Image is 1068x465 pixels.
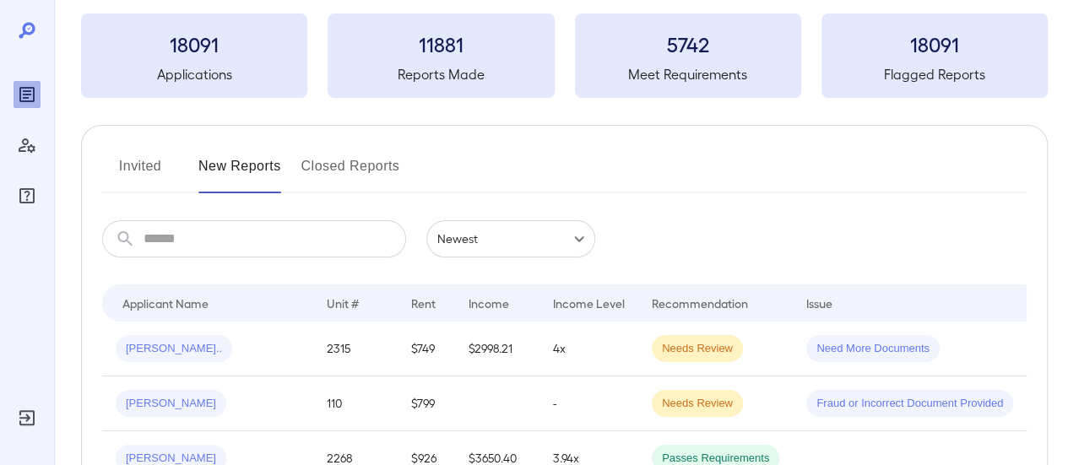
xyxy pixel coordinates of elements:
[575,30,801,57] h3: 5742
[821,64,1048,84] h5: Flagged Reports
[398,376,455,431] td: $799
[14,81,41,108] div: Reports
[102,153,178,193] button: Invited
[313,376,398,431] td: 110
[806,341,940,357] span: Need More Documents
[652,396,743,412] span: Needs Review
[81,30,307,57] h3: 18091
[81,64,307,84] h5: Applications
[116,341,232,357] span: [PERSON_NAME]..
[539,376,638,431] td: -
[411,293,438,313] div: Rent
[328,30,554,57] h3: 11881
[198,153,281,193] button: New Reports
[327,293,359,313] div: Unit #
[14,182,41,209] div: FAQ
[398,322,455,376] td: $749
[116,396,226,412] span: [PERSON_NAME]
[821,30,1048,57] h3: 18091
[553,293,625,313] div: Income Level
[301,153,400,193] button: Closed Reports
[122,293,209,313] div: Applicant Name
[14,132,41,159] div: Manage Users
[575,64,801,84] h5: Meet Requirements
[652,341,743,357] span: Needs Review
[806,396,1013,412] span: Fraud or Incorrect Document Provided
[469,293,509,313] div: Income
[652,293,748,313] div: Recommendation
[81,14,1048,98] summary: 18091Applications11881Reports Made5742Meet Requirements18091Flagged Reports
[806,293,833,313] div: Issue
[313,322,398,376] td: 2315
[539,322,638,376] td: 4x
[455,322,539,376] td: $2998.21
[426,220,595,257] div: Newest
[14,404,41,431] div: Log Out
[328,64,554,84] h5: Reports Made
